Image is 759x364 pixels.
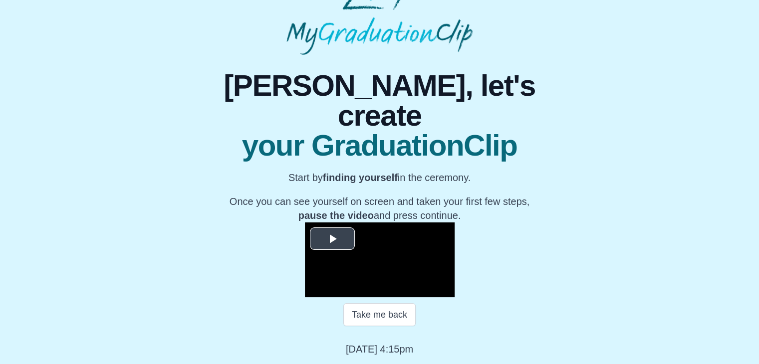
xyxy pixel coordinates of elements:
[310,227,355,250] button: Play Video
[190,171,569,184] p: Start by in the ceremony.
[323,172,398,183] b: finding yourself
[190,131,569,161] span: your GraduationClip
[190,194,569,222] p: Once you can see yourself on screen and taken your first few steps, and press continue.
[343,303,416,326] button: Take me back
[190,71,569,131] span: [PERSON_NAME], let's create
[346,342,413,356] p: [DATE] 4:15pm
[298,210,374,221] b: pause the video
[305,222,455,297] div: Video Player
